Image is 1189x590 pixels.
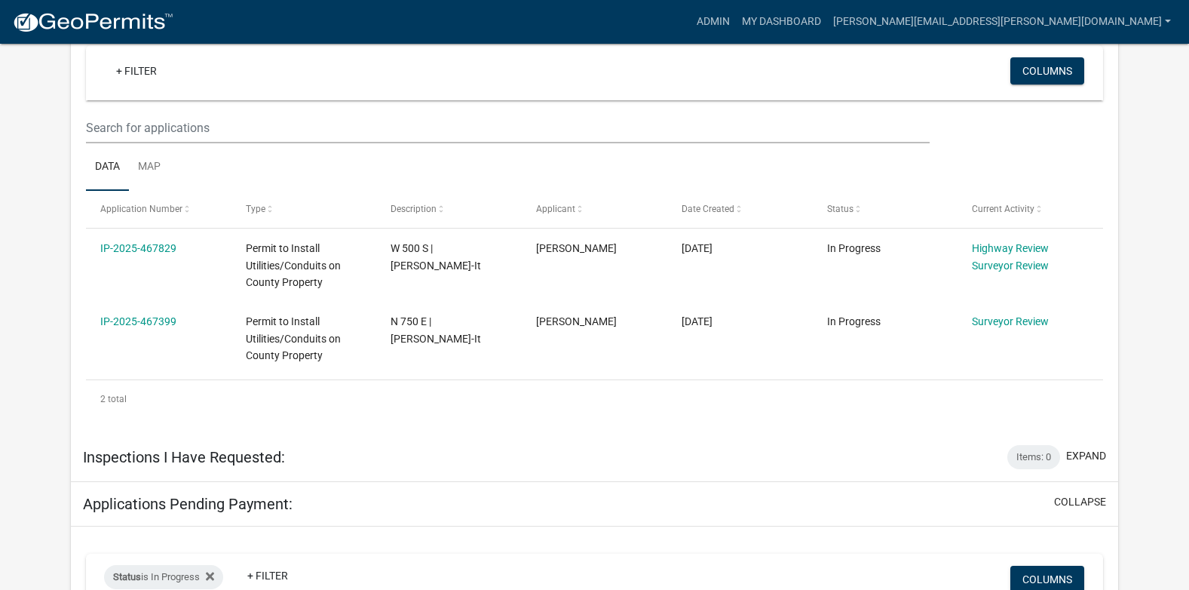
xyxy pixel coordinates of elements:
[129,143,170,192] a: Map
[972,260,1049,272] a: Surveyor Review
[100,204,182,214] span: Application Number
[1066,448,1106,464] button: expand
[113,571,141,582] span: Status
[100,242,176,254] a: IP-2025-467829
[1007,445,1060,469] div: Items: 0
[958,191,1103,227] datatable-header-cell: Current Activity
[691,8,736,36] a: Admin
[682,315,712,327] span: 08/21/2025
[104,57,169,85] a: + Filter
[536,204,575,214] span: Applicant
[376,191,522,227] datatable-header-cell: Description
[86,191,231,227] datatable-header-cell: Application Number
[246,315,341,362] span: Permit to Install Utilities/Conduits on County Property
[827,242,881,254] span: In Progress
[827,315,881,327] span: In Progress
[235,562,300,589] a: + Filter
[736,8,827,36] a: My Dashboard
[682,242,712,254] span: 08/22/2025
[86,143,129,192] a: Data
[1054,494,1106,510] button: collapse
[827,204,853,214] span: Status
[682,204,734,214] span: Date Created
[86,112,930,143] input: Search for applications
[972,204,1034,214] span: Current Activity
[83,448,285,466] h5: Inspections I Have Requested:
[246,204,265,214] span: Type
[71,18,1118,433] div: collapse
[246,242,341,289] span: Permit to Install Utilities/Conduits on County Property
[972,315,1049,327] a: Surveyor Review
[104,565,223,589] div: is In Progress
[391,315,481,345] span: N 750 E | Berry-It
[231,191,377,227] datatable-header-cell: Type
[100,315,176,327] a: IP-2025-467399
[812,191,958,227] datatable-header-cell: Status
[667,191,813,227] datatable-header-cell: Date Created
[391,242,481,272] span: W 500 S | Berry-It
[391,204,437,214] span: Description
[83,495,293,513] h5: Applications Pending Payment:
[536,315,617,327] span: Justin Suhre
[827,8,1177,36] a: [PERSON_NAME][EMAIL_ADDRESS][PERSON_NAME][DOMAIN_NAME]
[86,380,1103,418] div: 2 total
[972,242,1049,254] a: Highway Review
[1010,57,1084,85] button: Columns
[522,191,667,227] datatable-header-cell: Applicant
[536,242,617,254] span: Justin Suhre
